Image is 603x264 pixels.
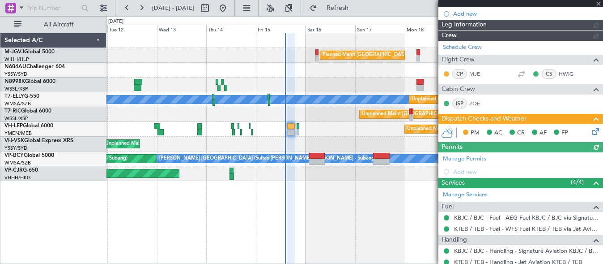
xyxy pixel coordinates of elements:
div: Fri 15 [256,25,306,33]
a: T7-RICGlobal 6000 [4,108,51,114]
span: VP-CJR [4,168,23,173]
a: WIHH/HLP [4,56,29,63]
div: Unplanned Maint Wichita (Wichita Mid-continent) [407,122,518,136]
a: Manage Services [443,190,488,199]
a: WMSA/SZB [4,160,31,166]
span: VH-LEP [4,123,23,129]
span: AF [539,129,547,138]
div: Sun 17 [355,25,405,33]
a: VH-LEPGlobal 6000 [4,123,53,129]
span: M-JGVJ [4,49,24,55]
div: Tue 12 [107,25,157,33]
a: YSSY/SYD [4,71,27,78]
a: VP-BCYGlobal 5000 [4,153,54,158]
a: M-JGVJGlobal 5000 [4,49,55,55]
span: Dispatch Checks and Weather [442,114,527,124]
a: T7-ELLYG-550 [4,94,39,99]
div: [DATE] [108,18,123,26]
span: AC [494,129,502,138]
span: PM [471,129,480,138]
span: N8998K [4,79,25,84]
a: WSSL/XSP [4,115,28,122]
a: KBJC / BJC - Fuel - AEG Fuel KBJC / BJC via Signature (EJ Asia Only) [454,214,599,221]
span: Handling [442,235,467,245]
span: (4/4) [571,177,584,187]
a: KBJC / BJC - Handling - Signature Aviation KBJC / BJC [454,247,599,255]
a: WSSL/XSP [4,86,28,92]
span: [DATE] - [DATE] [152,4,194,12]
div: Mon 18 [405,25,454,33]
span: N604AU [4,64,26,69]
span: All Aircraft [23,22,94,28]
div: Sat 16 [306,25,355,33]
span: CR [517,129,525,138]
span: VP-BCY [4,153,24,158]
div: Wed 13 [157,25,207,33]
input: Trip Number [27,1,79,15]
a: VH-VSKGlobal Express XRS [4,138,73,143]
span: Refresh [319,5,357,11]
a: VHHH/HKG [4,174,31,181]
div: Planned Maint [GEOGRAPHIC_DATA] (Seletar) [323,48,428,62]
button: All Aircraft [10,17,97,32]
span: T7-ELLY [4,94,24,99]
span: Fuel [442,202,454,212]
span: T7-RIC [4,108,21,114]
span: Services [442,178,465,188]
a: WMSA/SZB [4,100,31,107]
span: FP [561,129,568,138]
a: YMEN/MEB [4,130,32,137]
button: Refresh [306,1,359,15]
div: [PERSON_NAME] [GEOGRAPHIC_DATA] (Sultan [PERSON_NAME] [PERSON_NAME] - Subang) [159,152,376,165]
a: VP-CJRG-650 [4,168,38,173]
div: Add new [453,10,599,17]
a: N604AUChallenger 604 [4,64,65,69]
span: VH-VSK [4,138,24,143]
a: N8998KGlobal 6000 [4,79,55,84]
div: Thu 14 [206,25,256,33]
div: Unplanned Maint [GEOGRAPHIC_DATA] (Seletar) [362,108,473,121]
a: KTEB / TEB - Fuel - WFS Fuel KTEB / TEB via Jet Aviation (EJ Asia Only) [454,225,599,233]
a: YSSY/SYD [4,145,27,151]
